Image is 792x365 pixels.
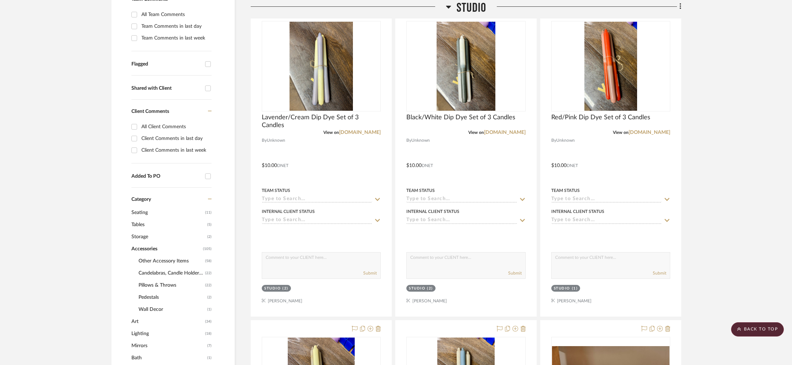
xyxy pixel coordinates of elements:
[205,328,212,339] span: (18)
[613,130,629,135] span: View on
[207,352,212,364] span: (1)
[131,340,205,352] span: Mirrors
[551,187,580,194] div: Team Status
[572,286,578,291] div: (1)
[131,219,205,231] span: Tables
[141,9,210,20] div: All Team Comments
[554,286,570,291] div: Studio
[406,217,517,224] input: Type to Search…
[205,316,212,327] span: (34)
[205,267,212,279] span: (22)
[407,21,525,111] div: 0
[141,133,210,144] div: Client Comments in last day
[323,130,339,135] span: View on
[409,286,425,291] div: Studio
[262,217,372,224] input: Type to Search…
[205,207,212,218] span: (11)
[508,270,522,276] button: Submit
[207,340,212,351] span: (7)
[282,286,288,291] div: (2)
[131,352,205,364] span: Bath
[551,114,650,121] span: Red/Pink Dip Dye Set of 3 Candles
[552,21,670,111] div: 0
[406,137,411,144] span: By
[551,196,662,203] input: Type to Search…
[731,322,784,337] scroll-to-top-button: BACK TO TOP
[584,22,637,111] img: Red/Pink Dip Dye Set of 3 Candles
[141,145,210,156] div: Client Comments in last week
[131,328,203,340] span: Lighting
[551,208,604,215] div: Internal Client Status
[551,137,556,144] span: By
[629,130,670,135] a: [DOMAIN_NAME]
[437,22,495,111] img: Black/White Dip Dye Set of 3 Candles
[131,109,169,114] span: Client Comments
[139,255,203,267] span: Other Accessory Items
[205,255,212,267] span: (58)
[406,114,515,121] span: Black/White Dip Dye Set of 3 Candles
[653,270,666,276] button: Submit
[131,197,151,203] span: Category
[427,286,433,291] div: (2)
[262,196,372,203] input: Type to Search…
[468,130,484,135] span: View on
[207,292,212,303] span: (2)
[363,270,377,276] button: Submit
[207,304,212,315] span: (1)
[556,137,575,144] span: Unknown
[339,130,381,135] a: [DOMAIN_NAME]
[131,61,202,67] div: Flagged
[139,303,205,316] span: Wall Decor
[131,85,202,92] div: Shared with Client
[205,280,212,291] span: (22)
[131,207,203,219] span: Seating
[131,231,205,243] span: Storage
[131,243,201,255] span: Accessories
[139,267,203,279] span: Candelabras, Candle Holders, Candle Sticks
[290,22,353,111] img: Lavender/Cream Dip Dye Set of 3 Candles
[139,279,203,291] span: Pillows & Throws
[141,121,210,132] div: All Client Comments
[131,173,202,179] div: Added To PO
[264,286,281,291] div: Studio
[406,187,435,194] div: Team Status
[141,32,210,44] div: Team Comments in last week
[267,137,285,144] span: Unknown
[139,291,205,303] span: Pedestals
[411,137,430,144] span: Unknown
[484,130,526,135] a: [DOMAIN_NAME]
[262,208,315,215] div: Internal Client Status
[207,219,212,230] span: (5)
[406,208,459,215] div: Internal Client Status
[406,196,517,203] input: Type to Search…
[131,316,203,328] span: Art
[262,187,290,194] div: Team Status
[207,231,212,243] span: (2)
[551,217,662,224] input: Type to Search…
[141,21,210,32] div: Team Comments in last day
[262,114,381,129] span: Lavender/Cream Dip Dye Set of 3 Candles
[262,137,267,144] span: By
[203,243,212,255] span: (105)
